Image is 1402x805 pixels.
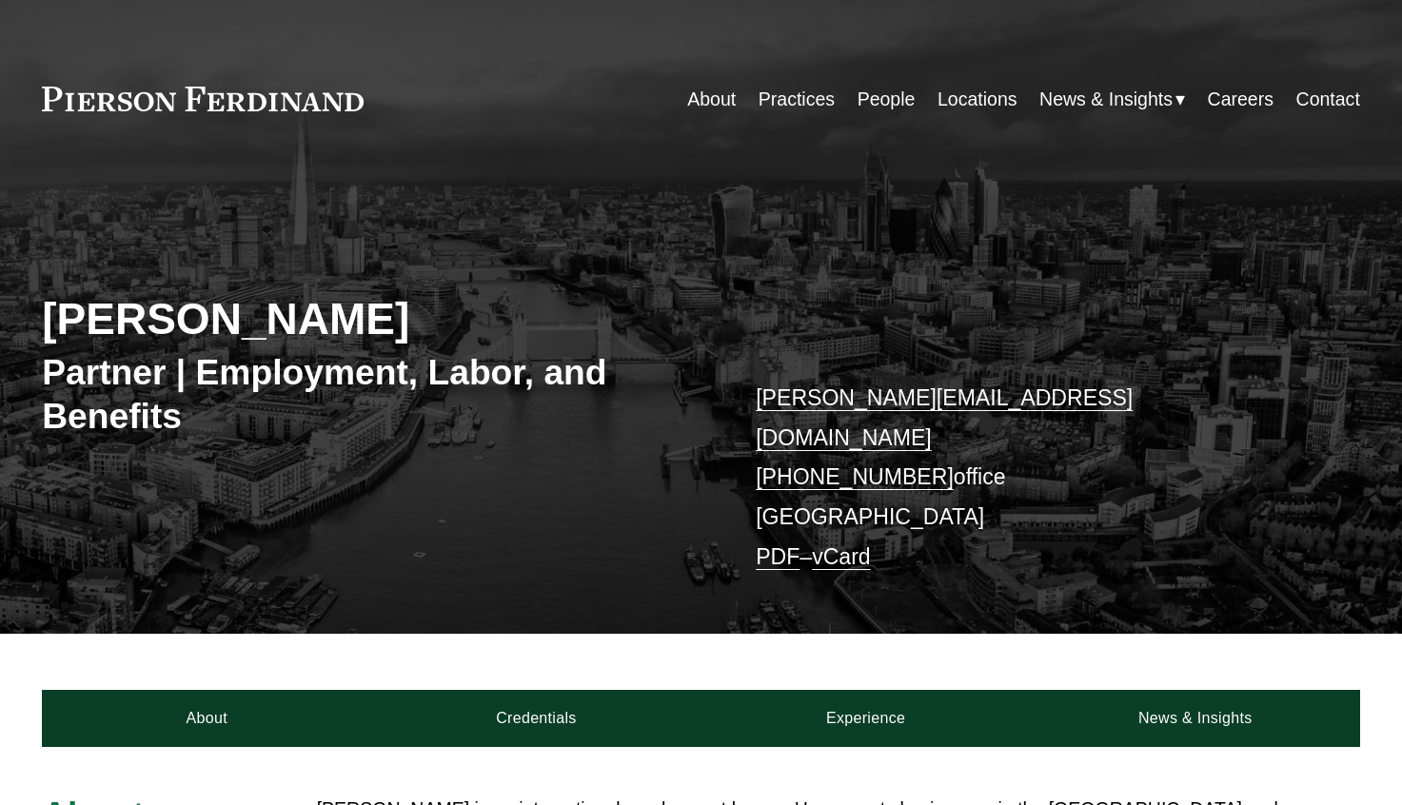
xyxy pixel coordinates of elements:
p: office [GEOGRAPHIC_DATA] – [756,379,1305,577]
a: Contact [1296,81,1360,118]
a: folder dropdown [1039,81,1185,118]
h3: Partner | Employment, Labor, and Benefits [42,350,701,438]
a: News & Insights [1031,690,1360,747]
a: Locations [938,81,1017,118]
a: People [858,81,916,118]
a: [PHONE_NUMBER] [756,464,954,489]
a: Experience [701,690,1031,747]
a: vCard [812,544,871,569]
h2: [PERSON_NAME] [42,293,701,346]
a: Practices [759,81,835,118]
a: PDF [756,544,800,569]
a: Careers [1208,81,1274,118]
a: [PERSON_NAME][EMAIL_ADDRESS][DOMAIN_NAME] [756,385,1133,450]
a: About [42,690,371,747]
a: About [687,81,736,118]
span: News & Insights [1039,83,1173,116]
a: Credentials [371,690,701,747]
